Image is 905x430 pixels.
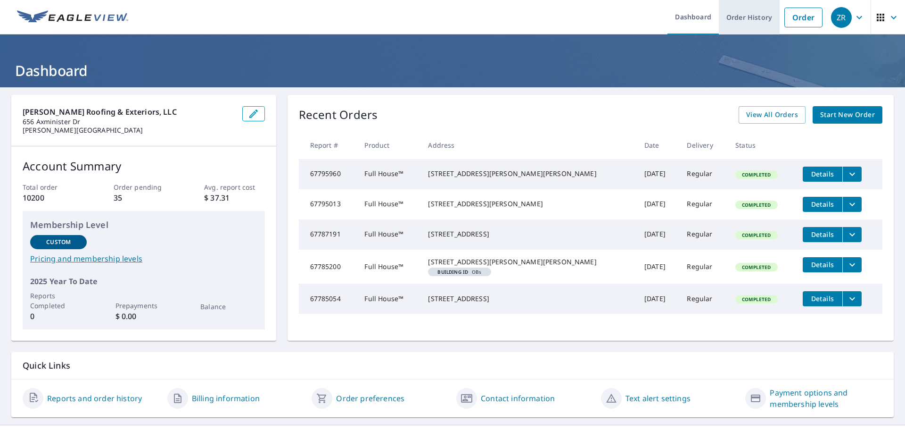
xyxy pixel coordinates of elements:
td: 67795960 [299,159,357,189]
span: Completed [736,296,776,303]
p: Avg. report cost [204,182,264,192]
td: [DATE] [637,284,680,314]
td: 67785200 [299,250,357,284]
td: 67795013 [299,189,357,219]
td: Full House™ [357,189,420,219]
p: 0 [30,311,87,322]
button: detailsBtn-67795960 [803,167,842,182]
td: Regular [679,284,728,314]
span: Completed [736,264,776,270]
button: filesDropdownBtn-67785200 [842,257,862,272]
a: Payment options and membership levels [770,387,882,410]
td: Full House™ [357,284,420,314]
button: filesDropdownBtn-67785054 [842,291,862,306]
span: Details [808,230,837,239]
td: Full House™ [357,159,420,189]
button: detailsBtn-67785200 [803,257,842,272]
button: filesDropdownBtn-67787191 [842,227,862,242]
span: Details [808,294,837,303]
div: [STREET_ADDRESS] [428,229,629,239]
td: [DATE] [637,219,680,250]
span: View All Orders [746,109,798,121]
a: Text alert settings [625,393,691,404]
p: 656 Axminister Dr [23,118,235,126]
p: Total order [23,182,83,192]
th: Delivery [679,131,728,159]
p: Recent Orders [299,106,378,124]
td: Regular [679,219,728,250]
a: Start New Order [813,106,882,124]
div: ZR [831,7,852,28]
td: Regular [679,159,728,189]
span: OBs [432,270,487,274]
p: 10200 [23,192,83,203]
button: filesDropdownBtn-67795960 [842,167,862,182]
div: [STREET_ADDRESS][PERSON_NAME][PERSON_NAME] [428,169,629,178]
p: $ 0.00 [115,311,172,322]
span: Details [808,200,837,209]
td: 67787191 [299,219,357,250]
a: View All Orders [739,106,806,124]
a: Contact information [481,393,555,404]
a: Pricing and membership levels [30,253,257,264]
div: [STREET_ADDRESS][PERSON_NAME][PERSON_NAME] [428,257,629,267]
p: Order pending [114,182,174,192]
th: Date [637,131,680,159]
a: Order [784,8,823,27]
th: Status [728,131,795,159]
em: Building ID [437,270,468,274]
td: [DATE] [637,189,680,219]
a: Order preferences [336,393,404,404]
td: Regular [679,189,728,219]
td: 67785054 [299,284,357,314]
h1: Dashboard [11,61,894,80]
span: Completed [736,232,776,238]
td: Regular [679,250,728,284]
td: [DATE] [637,159,680,189]
span: Completed [736,171,776,178]
p: $ 37.31 [204,192,264,203]
button: detailsBtn-67787191 [803,227,842,242]
p: Prepayments [115,301,172,311]
p: [PERSON_NAME] Roofing & Exteriors, LLC [23,106,235,118]
div: [STREET_ADDRESS] [428,294,629,304]
div: [STREET_ADDRESS][PERSON_NAME] [428,199,629,209]
td: Full House™ [357,250,420,284]
a: Billing information [192,393,260,404]
td: [DATE] [637,250,680,284]
span: Details [808,169,837,178]
img: EV Logo [17,10,128,25]
button: detailsBtn-67795013 [803,197,842,212]
p: Balance [200,302,257,312]
p: [PERSON_NAME][GEOGRAPHIC_DATA] [23,126,235,135]
span: Completed [736,202,776,208]
th: Product [357,131,420,159]
p: Membership Level [30,219,257,231]
p: Custom [46,238,71,246]
p: Quick Links [23,360,882,371]
button: detailsBtn-67785054 [803,291,842,306]
p: Account Summary [23,158,265,175]
th: Address [420,131,636,159]
p: 35 [114,192,174,203]
th: Report # [299,131,357,159]
p: Reports Completed [30,291,87,311]
span: Details [808,260,837,269]
p: 2025 Year To Date [30,276,257,287]
td: Full House™ [357,219,420,250]
button: filesDropdownBtn-67795013 [842,197,862,212]
a: Reports and order history [47,393,142,404]
span: Start New Order [820,109,875,121]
